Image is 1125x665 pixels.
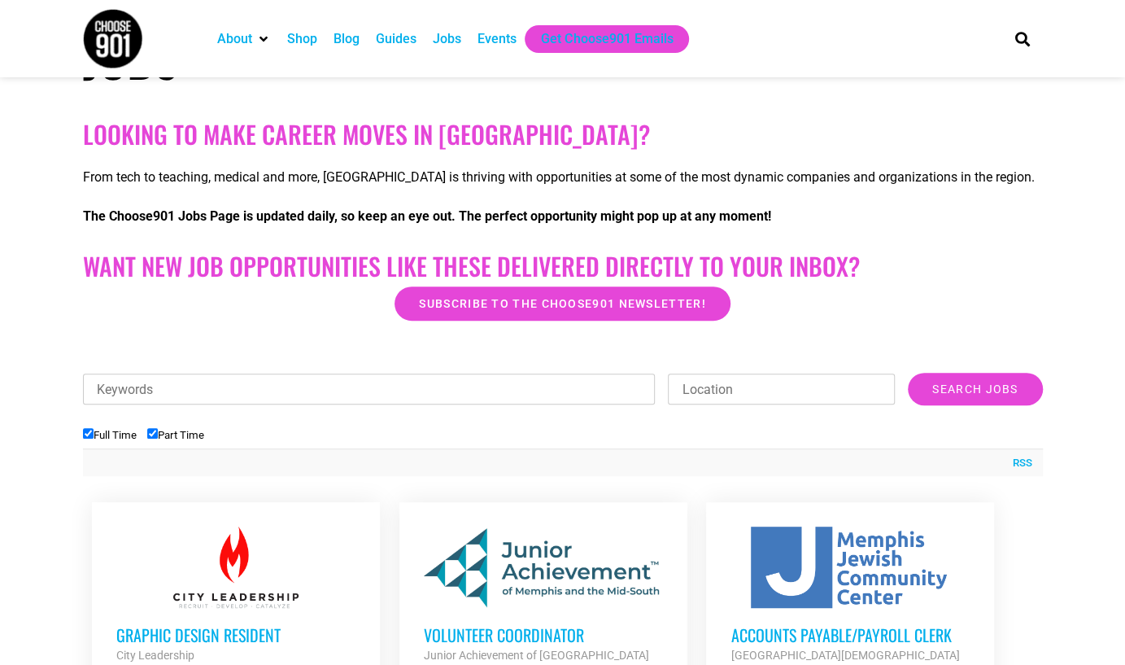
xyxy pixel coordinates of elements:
[1009,25,1036,52] div: Search
[147,429,204,441] label: Part Time
[147,428,158,439] input: Part Time
[83,429,137,441] label: Full Time
[477,29,517,49] a: Events
[1004,455,1031,471] a: RSS
[116,649,194,662] strong: City Leadership
[83,28,555,87] h1: Jobs
[395,287,730,321] a: Subscribe to the Choose901 newsletter!
[83,252,1043,281] h2: Want New Job Opportunities like these Delivered Directly to your Inbox?
[908,373,1042,405] input: Search Jobs
[424,624,663,645] h3: Volunteer Coordinator
[419,298,705,309] span: Subscribe to the Choose901 newsletter!
[334,29,360,49] a: Blog
[83,168,1043,187] p: From tech to teaching, medical and more, [GEOGRAPHIC_DATA] is thriving with opportunities at some...
[376,29,416,49] a: Guides
[83,428,94,439] input: Full Time
[217,29,252,49] a: About
[116,624,355,645] h3: Graphic Design Resident
[433,29,461,49] a: Jobs
[83,120,1043,149] h2: Looking to make career moves in [GEOGRAPHIC_DATA]?
[83,208,771,224] strong: The Choose901 Jobs Page is updated daily, so keep an eye out. The perfect opportunity might pop u...
[668,374,895,405] input: Location
[83,374,656,405] input: Keywords
[730,624,970,645] h3: Accounts Payable/Payroll Clerk
[209,25,279,53] div: About
[287,29,317,49] a: Shop
[541,29,673,49] a: Get Choose901 Emails
[730,649,959,662] strong: [GEOGRAPHIC_DATA][DEMOGRAPHIC_DATA]
[209,25,987,53] nav: Main nav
